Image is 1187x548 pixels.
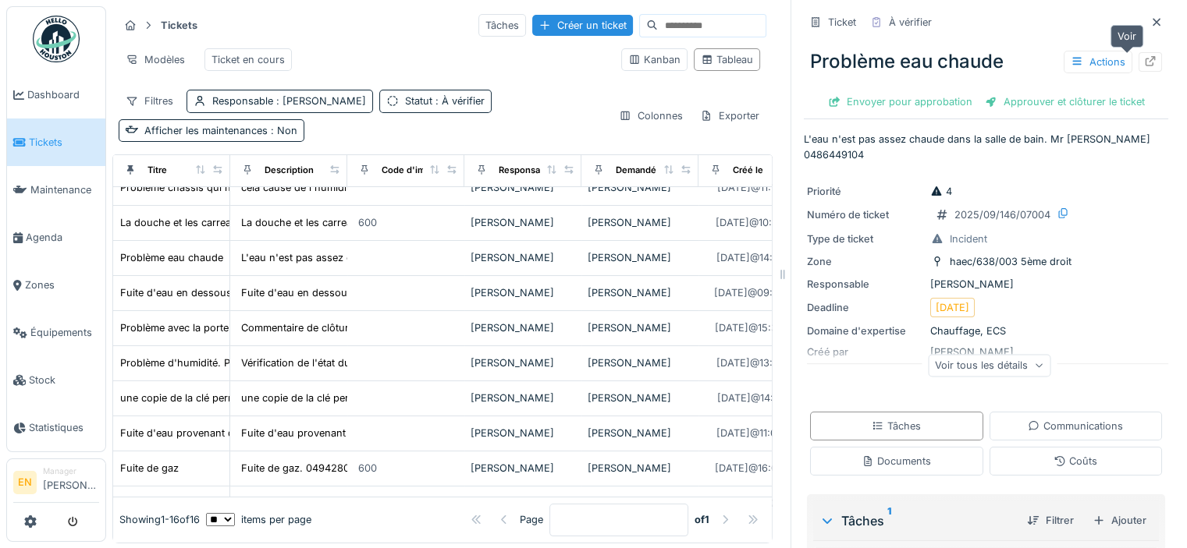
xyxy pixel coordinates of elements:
div: [DATE] @ 13:10:30 [716,355,798,370]
div: Envoyer pour approbation [822,91,979,112]
div: Vérification de l'état du plafond de la salle d... [241,355,459,370]
strong: of 1 [695,512,709,527]
div: Communications [1028,419,1123,433]
span: Équipements [30,325,99,340]
div: La douche et les carreaux bougent [120,215,286,230]
div: une copie de la clé permettant d’abaisser « la borne » [120,391,373,405]
div: [PERSON_NAME] [471,355,575,370]
div: [PERSON_NAME] [588,285,692,300]
div: Kanban [628,52,681,67]
div: À vérifier [889,15,932,30]
div: La douche et les carreaux de la douche bougent.... [241,215,484,230]
span: Maintenance [30,182,99,197]
div: [PERSON_NAME] [471,250,575,265]
div: [PERSON_NAME] [471,320,575,335]
div: Exporter [693,104,766,127]
div: L'eau n'est pas assez chaude dans la salle de b... [241,250,477,265]
div: Ajouter [1086,510,1153,531]
div: Numéro de ticket [807,207,924,222]
div: Description [265,164,314,177]
span: Dashboard [27,87,99,102]
div: Documents [862,454,931,468]
a: Agenda [7,214,105,261]
div: Chauffage, ECS [807,323,1165,338]
p: L'eau n'est pas assez chaude dans la salle de bain. Mr [PERSON_NAME] 0486449104 [804,132,1168,161]
a: Équipements [7,309,105,356]
span: Zones [25,278,99,292]
sup: 1 [887,511,891,530]
div: Fuite d'eau en dessous de l'évier de la cuisine [120,285,340,300]
div: Ticket [828,15,856,30]
div: Coûts [1054,454,1097,468]
div: Filtres [119,90,180,112]
div: Incident [950,232,987,246]
div: cela cause de l'humidité dans la chambre à couc... [241,180,482,195]
div: Fuite d'eau provenant plafond. Locataire GOOSSE... [241,426,489,440]
div: [DATE] @ 11:03:28 [716,426,798,440]
span: : À vérifier [432,95,485,107]
div: Commentaire de clôture de [PERSON_NAME]: Suite ... [241,320,498,335]
div: Tâches [819,511,1015,530]
div: Titre [147,164,167,177]
div: une copie de la clé permettant d’abaisser « la ... [241,391,467,405]
div: [PERSON_NAME] [588,180,692,195]
div: Statut [405,94,485,108]
div: Voir [1111,25,1143,48]
div: [DATE] @ 09:53:34 [714,285,801,300]
div: [DATE] @ 14:07:16 [716,250,798,265]
div: [PERSON_NAME] [471,215,575,230]
div: Type de ticket [807,232,924,246]
div: [DATE] @ 10:57:58 [716,215,799,230]
div: [PERSON_NAME] [588,461,692,476]
div: Page [520,512,543,527]
div: Manager [43,465,99,477]
span: Agenda [26,230,99,245]
a: Tickets [7,118,105,166]
div: 2025/09/146/07004 [954,207,1050,222]
span: Stock [29,373,99,387]
div: Afficher les maintenances [144,123,297,138]
div: Problème eau chaude [804,41,1168,82]
div: Voir tous les détails [928,354,1050,377]
div: Fuite de gaz [120,461,179,476]
div: Fuite d'eau en dessous de l'évier de la cuisine... [241,285,471,300]
div: Code d'imputation [382,164,460,177]
a: Zones [7,261,105,309]
div: Approuver et clôturer le ticket [979,91,1151,112]
div: Fuite d'eau provenant du plafond. [120,426,283,440]
div: Actions [1064,51,1132,73]
div: Priorité [807,184,924,199]
div: [PERSON_NAME] [471,180,575,195]
div: [PERSON_NAME] [807,277,1165,292]
span: : [PERSON_NAME] [273,95,366,107]
div: [DATE] @ 15:34:26 [715,320,799,335]
li: [PERSON_NAME] [43,465,99,499]
a: Dashboard [7,71,105,118]
div: [PERSON_NAME] [471,285,575,300]
div: Responsable [807,277,924,292]
div: [PERSON_NAME] [588,391,692,405]
div: Problème d'humidité. Plafond défectueux [120,355,317,370]
div: [PERSON_NAME] [588,426,692,440]
div: Ticket en cours [211,52,285,67]
div: [PERSON_NAME] [588,320,692,335]
a: Statistiques [7,404,105,451]
div: [PERSON_NAME] [588,355,692,370]
img: Badge_color-CXgf-gQk.svg [33,16,80,62]
div: [PERSON_NAME] [588,215,692,230]
div: Problème eau chaude [120,250,223,265]
div: Modèles [119,48,192,71]
div: [PERSON_NAME] [471,461,575,476]
div: Demandé par [616,164,672,177]
div: 600 [358,215,377,230]
div: [PERSON_NAME] [471,391,575,405]
div: [PERSON_NAME] [471,426,575,440]
a: Maintenance [7,166,105,214]
div: Showing 1 - 16 of 16 [119,512,200,527]
div: [PERSON_NAME] [588,250,692,265]
div: Zone [807,254,924,269]
div: Créé le [733,164,763,177]
div: Problème avec la porte d'entrée Josaphat 123 [120,320,337,335]
div: items per page [206,512,311,527]
div: [DATE] @ 16:06:39 [715,461,799,476]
